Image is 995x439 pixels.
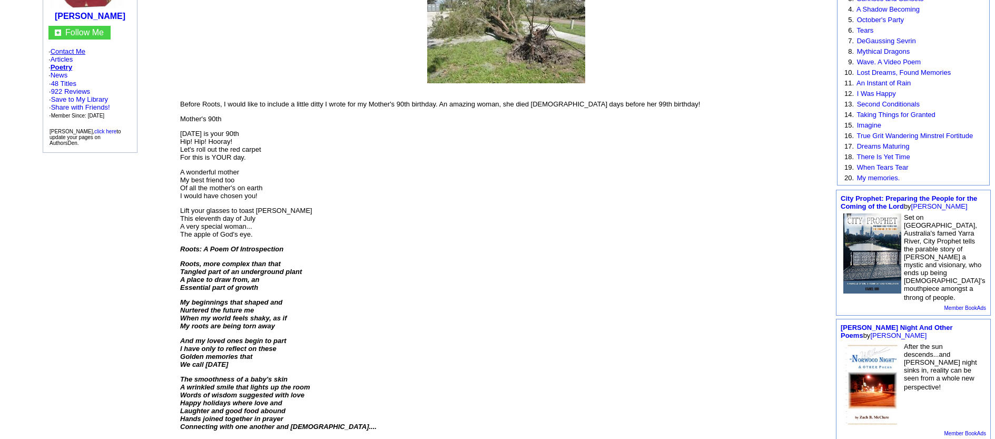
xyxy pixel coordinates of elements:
[856,26,873,34] a: Tears
[180,100,832,108] p: Before Roots, I would like to include a little ditty I wrote for my Mother's 90th birthday. An am...
[904,343,977,391] font: After the sun descends...and [PERSON_NAME] night sinks in, reality can be seen from a whole new p...
[51,47,85,55] a: Contact Me
[841,324,953,339] a: [PERSON_NAME] Night And Other Poems
[180,260,302,291] i: Roots, more complex than that Tangled part of an underground plant A place to draw from, an Essen...
[870,331,927,339] a: [PERSON_NAME]
[180,245,283,253] i: Roots: A Poem Of Introspection
[856,132,973,140] a: True Grit Wandering Minstrel Fortitude
[844,153,854,161] font: 18.
[843,343,901,427] img: 61638.jpg
[857,121,881,129] a: Imagine
[55,30,61,36] img: gc.jpg
[944,305,986,311] a: Member BookAds
[51,71,68,79] a: News
[51,63,72,71] a: Poetry
[65,28,104,37] a: Follow Me
[49,95,110,119] font: · · ·
[841,194,977,210] font: by
[843,213,901,294] img: 80230.jpg
[94,129,116,134] a: click here
[857,58,921,66] a: Wave. A Video Poem
[848,26,854,34] font: 6.
[180,337,287,368] i: And my loved ones begin to part I have only to reflect on these Golden memories that We call [DATE]
[848,16,854,24] font: 5.
[856,111,935,119] a: Taking Things for Granted
[857,163,909,171] a: When Tears Tear
[844,174,854,182] font: 20.
[51,55,73,63] a: Articles
[944,431,986,436] a: Member BookAds
[856,5,920,13] a: A Shadow Becoming
[51,95,108,103] a: Save to My Library
[856,153,910,161] a: There Is Yet Time
[857,174,900,182] a: My memories.
[844,90,854,97] font: 12.
[51,103,110,111] a: Share with Friends!
[857,90,896,97] a: I Was Happy
[857,69,951,76] a: Lost Dreams, Found Memories
[841,324,953,339] font: by
[180,130,832,161] p: [DATE] is your 90th Hip! Hip! Hooray! Let's roll out the red carpet For this is YOUR day.
[180,207,832,238] p: Lift your glasses to toast [PERSON_NAME] This eleventh day of July A very special woman... The ap...
[848,5,854,13] font: 4.
[844,100,854,108] font: 13.
[841,194,977,210] a: City Prophet: Preparing the People for the Coming of the Lord
[844,132,854,140] font: 16.
[844,121,854,129] font: 15.
[180,375,377,431] i: The smoothness of a baby's skin A wrinkled smile that lights up the room Words of wisdom suggeste...
[848,37,854,45] font: 7.
[51,113,105,119] font: Member Since: [DATE]
[857,37,916,45] a: DeGaussing Sevrin
[844,111,854,119] font: 14.
[51,80,76,87] a: 48 Titles
[180,298,287,330] i: My beginnings that shaped and Nurtered the future me When my world feels shaky, as if My roots ar...
[55,12,125,21] a: [PERSON_NAME]
[844,142,854,150] font: 17.
[857,142,910,150] a: Dreams Maturing
[180,115,832,123] p: Mother's 90th
[844,79,854,87] font: 11.
[50,129,121,146] font: [PERSON_NAME], to update your pages on AuthorsDen.
[857,16,904,24] a: October's Party
[48,47,132,120] font: · · · ·
[49,80,110,119] font: · ·
[904,213,985,301] font: Set on [GEOGRAPHIC_DATA], Australia's famed Yarra River, City Prophet tells the parable story of ...
[848,47,854,55] font: 8.
[844,163,854,171] font: 19.
[856,79,911,87] a: An Instant of Rain
[857,47,910,55] a: Mythical Dragons
[848,58,854,66] font: 9.
[911,202,968,210] a: [PERSON_NAME]
[857,100,920,108] a: Second Conditionals
[51,87,90,95] a: 922 Reviews
[180,168,832,200] p: A wonderful mother My best friend too Of all the mother's on earth I would have chosen you!
[844,69,854,76] font: 10.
